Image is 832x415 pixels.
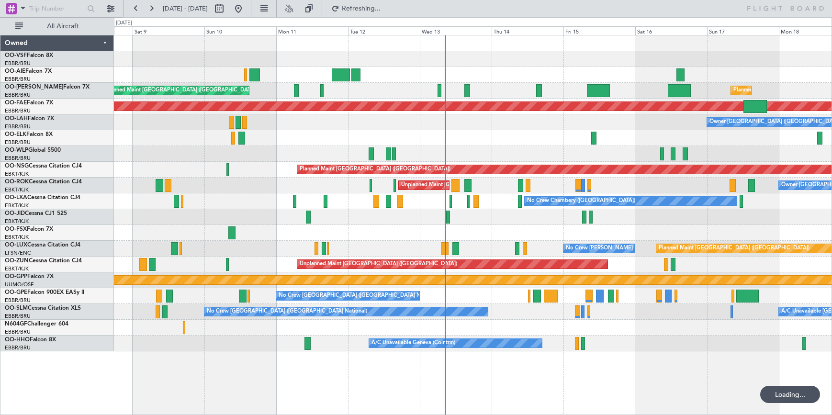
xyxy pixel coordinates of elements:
a: OO-LAHFalcon 7X [5,116,54,122]
div: Sat 16 [635,26,707,35]
div: No Crew [GEOGRAPHIC_DATA] ([GEOGRAPHIC_DATA] National) [207,304,367,319]
span: OO-GPP [5,274,27,280]
span: [DATE] - [DATE] [163,4,208,13]
a: OO-AIEFalcon 7X [5,68,52,74]
span: OO-ELK [5,132,26,137]
a: OO-LXACessna Citation CJ4 [5,195,80,201]
a: EBBR/BRU [5,344,31,351]
a: EBBR/BRU [5,328,31,336]
span: OO-NSG [5,163,29,169]
a: EBKT/KJK [5,218,29,225]
a: OO-ELKFalcon 8X [5,132,53,137]
a: UUMO/OSF [5,281,34,288]
span: OO-LAH [5,116,28,122]
div: Unplanned Maint [GEOGRAPHIC_DATA] ([GEOGRAPHIC_DATA]) [300,257,457,271]
div: Sat 9 [133,26,204,35]
div: Planned Maint [GEOGRAPHIC_DATA] ([GEOGRAPHIC_DATA]) [300,162,450,177]
a: EBKT/KJK [5,265,29,272]
button: All Aircraft [11,19,104,34]
a: LFSN/ENC [5,249,31,257]
a: OO-NSGCessna Citation CJ4 [5,163,82,169]
div: A/C Unavailable Geneva (Cointrin) [371,336,455,350]
a: EBBR/BRU [5,139,31,146]
div: Unplanned Maint [GEOGRAPHIC_DATA]-[GEOGRAPHIC_DATA] [401,178,556,192]
span: OO-SLM [5,305,28,311]
div: No Crew [GEOGRAPHIC_DATA] ([GEOGRAPHIC_DATA] National) [279,289,439,303]
a: EBKT/KJK [5,202,29,209]
a: EBBR/BRU [5,76,31,83]
a: OO-WLPGlobal 5500 [5,147,61,153]
div: Unplanned Maint [GEOGRAPHIC_DATA] ([GEOGRAPHIC_DATA] National) [99,83,279,98]
div: Planned Maint [GEOGRAPHIC_DATA] ([GEOGRAPHIC_DATA]) [659,241,810,256]
a: OO-HHOFalcon 8X [5,337,56,343]
a: EBKT/KJK [5,186,29,193]
div: Fri 15 [563,26,635,35]
a: OO-GPEFalcon 900EX EASy II [5,290,84,295]
a: OO-[PERSON_NAME]Falcon 7X [5,84,90,90]
div: Mon 11 [276,26,348,35]
span: OO-ZUN [5,258,29,264]
a: EBBR/BRU [5,313,31,320]
a: OO-GPPFalcon 7X [5,274,54,280]
a: EBKT/KJK [5,234,29,241]
div: No Crew Chambery ([GEOGRAPHIC_DATA]) [527,194,635,208]
div: Loading... [760,386,820,403]
span: OO-HHO [5,337,30,343]
div: Sun 17 [707,26,779,35]
a: OO-ZUNCessna Citation CJ4 [5,258,82,264]
span: OO-FAE [5,100,27,106]
span: N604GF [5,321,27,327]
a: EBBR/BRU [5,297,31,304]
div: Thu 14 [492,26,563,35]
span: OO-FSX [5,226,27,232]
button: Refreshing... [327,1,384,16]
a: OO-JIDCessna CJ1 525 [5,211,67,216]
span: OO-GPE [5,290,27,295]
a: EBBR/BRU [5,107,31,114]
a: OO-SLMCessna Citation XLS [5,305,81,311]
span: All Aircraft [25,23,101,30]
div: No Crew [PERSON_NAME] ([PERSON_NAME]) [566,241,681,256]
span: OO-ROK [5,179,29,185]
span: OO-LXA [5,195,27,201]
span: OO-AIE [5,68,25,74]
a: EBKT/KJK [5,170,29,178]
a: OO-VSFFalcon 8X [5,53,53,58]
a: EBBR/BRU [5,60,31,67]
a: OO-FSXFalcon 7X [5,226,53,232]
span: OO-JID [5,211,25,216]
a: N604GFChallenger 604 [5,321,68,327]
div: Sun 10 [204,26,276,35]
span: OO-VSF [5,53,27,58]
span: OO-LUX [5,242,27,248]
div: Wed 13 [420,26,492,35]
a: OO-ROKCessna Citation CJ4 [5,179,82,185]
a: EBBR/BRU [5,155,31,162]
span: Refreshing... [341,5,382,12]
a: EBBR/BRU [5,91,31,99]
a: OO-FAEFalcon 7X [5,100,53,106]
div: Tue 12 [348,26,420,35]
span: OO-[PERSON_NAME] [5,84,63,90]
input: Trip Number [29,1,84,16]
span: OO-WLP [5,147,28,153]
a: EBBR/BRU [5,123,31,130]
a: OO-LUXCessna Citation CJ4 [5,242,80,248]
div: [DATE] [116,19,132,27]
